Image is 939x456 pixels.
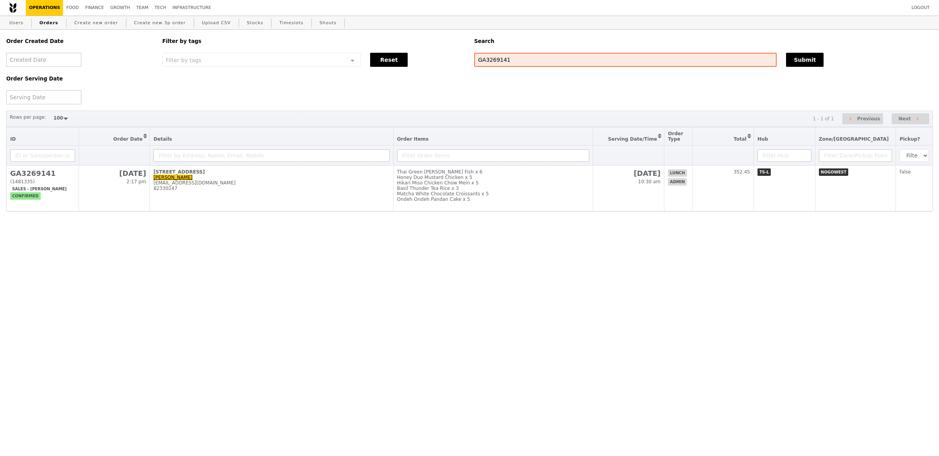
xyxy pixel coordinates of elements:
[397,175,590,180] div: Honey Duo Mustard Chicken x 5
[819,136,889,142] span: Zone/[GEOGRAPHIC_DATA]
[397,149,590,162] input: Filter Order Items
[757,149,811,162] input: Filter Hub
[6,38,153,44] h5: Order Created Date
[892,113,929,125] button: Next
[668,131,683,142] span: Order Type
[10,169,75,177] h2: GA3269141
[36,16,61,30] a: Orders
[474,53,777,67] input: Search any field
[10,113,46,121] label: Rows per page:
[10,192,41,200] span: confirmed
[397,197,590,202] div: Ondeh Ondeh Pandan Cake x 5
[10,149,75,162] input: ID or Salesperson name
[6,53,81,67] input: Created Date
[153,149,389,162] input: Filter by Address, Name, Email, Mobile
[153,136,172,142] span: Details
[819,149,892,162] input: Filter Zone/Pickup Point
[244,16,266,30] a: Stocks
[6,76,153,82] h5: Order Serving Date
[668,178,687,186] span: admin
[317,16,340,30] a: Shouts
[370,53,408,67] button: Reset
[899,169,911,175] span: false
[819,168,848,176] span: NOGOWEST
[153,186,389,191] div: 82330247
[734,169,750,175] span: 352.45
[842,113,883,125] button: Previous
[126,179,146,184] span: 2:17 pm
[153,175,192,180] a: [PERSON_NAME]
[898,114,911,123] span: Next
[6,90,81,104] input: Serving Date
[153,180,389,186] div: [EMAIL_ADDRESS][DOMAIN_NAME]
[397,136,429,142] span: Order Items
[786,53,824,67] button: Submit
[857,114,880,123] span: Previous
[474,38,933,44] h5: Search
[10,179,75,184] div: (1481335)
[9,3,16,13] img: Grain logo
[276,16,306,30] a: Timeslots
[397,180,590,186] div: Hikari Miso Chicken Chow Mein x 5
[199,16,234,30] a: Upload CSV
[899,136,920,142] span: Pickup?
[162,38,465,44] h5: Filter by tags
[397,169,590,175] div: Thai Green [PERSON_NAME] Fish x 6
[10,136,16,142] span: ID
[757,136,768,142] span: Hub
[71,16,121,30] a: Create new order
[6,16,27,30] a: Users
[757,168,771,176] span: TS-L
[153,169,389,175] div: [STREET_ADDRESS]
[668,169,687,177] span: lunch
[166,56,201,63] span: Filter by tags
[397,191,590,197] div: Matcha White Chocolate Croissants x 5
[638,179,660,184] span: 10:30 am
[10,185,68,193] span: Sales - [PERSON_NAME]
[813,116,834,122] div: 1 - 1 of 1
[83,169,146,177] h2: [DATE]
[131,16,189,30] a: Create new 3p order
[597,169,660,177] h2: [DATE]
[397,186,590,191] div: Basil Thunder Tea Rice x 3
